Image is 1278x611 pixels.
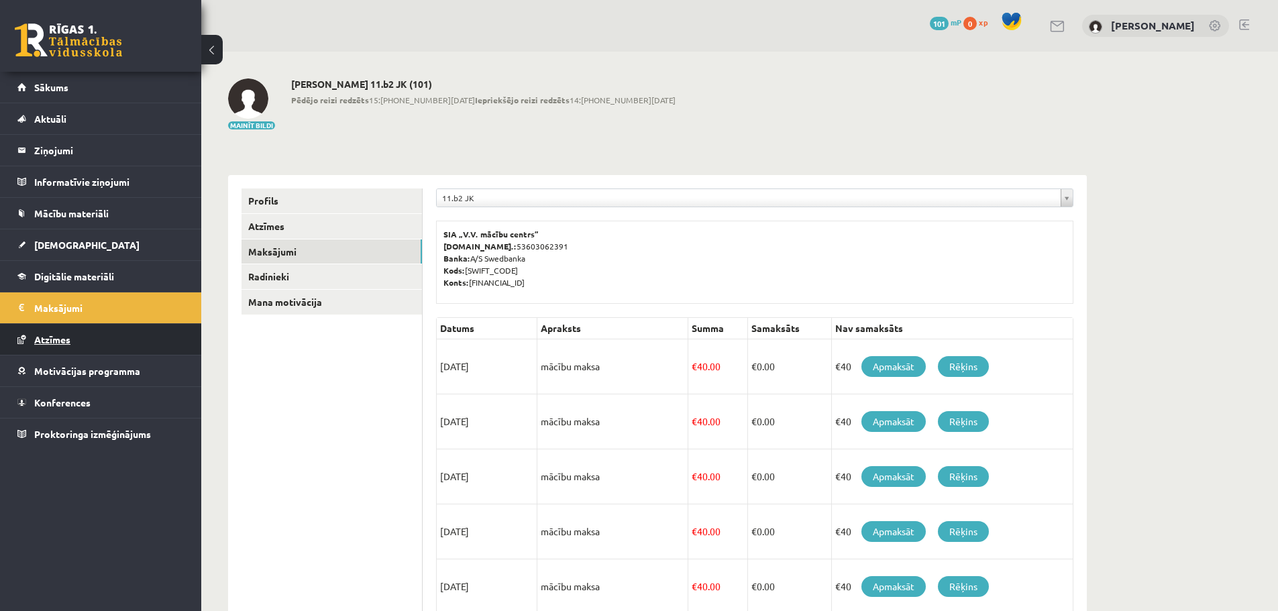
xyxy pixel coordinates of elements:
b: Kods: [443,265,465,276]
a: Rēķins [938,466,989,487]
a: Atzīmes [242,214,422,239]
a: 101 mP [930,17,961,27]
h2: [PERSON_NAME] 11.b2 JK (101) [291,78,676,90]
span: € [751,360,757,372]
span: [DEMOGRAPHIC_DATA] [34,239,140,251]
b: Banka: [443,253,470,264]
td: 0.00 [747,504,831,559]
a: Rēķins [938,576,989,597]
td: 40.00 [688,394,748,449]
a: Aktuāli [17,103,184,134]
span: € [692,580,697,592]
td: 0.00 [747,339,831,394]
span: Mācību materiāli [34,207,109,219]
td: €40 [831,339,1073,394]
span: € [692,470,697,482]
td: mācību maksa [537,504,688,559]
span: xp [979,17,988,27]
th: Nav samaksāts [831,318,1073,339]
td: mācību maksa [537,339,688,394]
td: mācību maksa [537,394,688,449]
span: Motivācijas programma [34,365,140,377]
span: € [692,360,697,372]
a: Rēķins [938,411,989,432]
a: Apmaksāt [861,466,926,487]
a: Apmaksāt [861,411,926,432]
span: Aktuāli [34,113,66,125]
td: [DATE] [437,394,537,449]
span: 101 [930,17,949,30]
a: Apmaksāt [861,521,926,542]
span: € [692,415,697,427]
td: 0.00 [747,394,831,449]
span: € [751,470,757,482]
a: Profils [242,188,422,213]
span: Digitālie materiāli [34,270,114,282]
a: Proktoringa izmēģinājums [17,419,184,449]
a: Rēķins [938,521,989,542]
span: € [692,525,697,537]
span: Sākums [34,81,68,93]
a: Konferences [17,387,184,418]
a: Atzīmes [17,324,184,355]
legend: Informatīvie ziņojumi [34,166,184,197]
span: 11.b2 JK [442,189,1055,207]
th: Datums [437,318,537,339]
b: [DOMAIN_NAME].: [443,241,517,252]
td: [DATE] [437,504,537,559]
p: 53603062391 A/S Swedbanka [SWIFT_CODE] [FINANCIAL_ID] [443,228,1066,288]
b: Konts: [443,277,469,288]
a: 11.b2 JK [437,189,1073,207]
a: [DEMOGRAPHIC_DATA] [17,229,184,260]
legend: Maksājumi [34,292,184,323]
a: Radinieki [242,264,422,289]
span: Konferences [34,396,91,408]
span: Atzīmes [34,333,70,345]
span: Proktoringa izmēģinājums [34,428,151,440]
a: Apmaksāt [861,356,926,377]
span: 0 [963,17,977,30]
td: [DATE] [437,339,537,394]
a: [PERSON_NAME] [1111,19,1195,32]
td: €40 [831,394,1073,449]
a: Sākums [17,72,184,103]
a: Mācību materiāli [17,198,184,229]
a: Rīgas 1. Tālmācības vidusskola [15,23,122,57]
img: Markuss Orlovs [1089,20,1102,34]
span: € [751,580,757,592]
b: Iepriekšējo reizi redzēts [475,95,570,105]
a: Maksājumi [17,292,184,323]
td: [DATE] [437,449,537,504]
a: Motivācijas programma [17,355,184,386]
legend: Ziņojumi [34,135,184,166]
span: € [751,525,757,537]
a: Mana motivācija [242,290,422,315]
th: Samaksāts [747,318,831,339]
span: mP [951,17,961,27]
td: mācību maksa [537,449,688,504]
a: Informatīvie ziņojumi [17,166,184,197]
th: Summa [688,318,748,339]
td: €40 [831,504,1073,559]
td: 40.00 [688,449,748,504]
td: 0.00 [747,449,831,504]
a: 0 xp [963,17,994,27]
b: SIA „V.V. mācību centrs” [443,229,539,239]
a: Ziņojumi [17,135,184,166]
td: 40.00 [688,504,748,559]
button: Mainīt bildi [228,121,275,129]
b: Pēdējo reizi redzēts [291,95,369,105]
img: Markuss Orlovs [228,78,268,119]
span: € [751,415,757,427]
th: Apraksts [537,318,688,339]
a: Digitālie materiāli [17,261,184,292]
td: €40 [831,449,1073,504]
a: Maksājumi [242,239,422,264]
a: Rēķins [938,356,989,377]
a: Apmaksāt [861,576,926,597]
td: 40.00 [688,339,748,394]
span: 15:[PHONE_NUMBER][DATE] 14:[PHONE_NUMBER][DATE] [291,94,676,106]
